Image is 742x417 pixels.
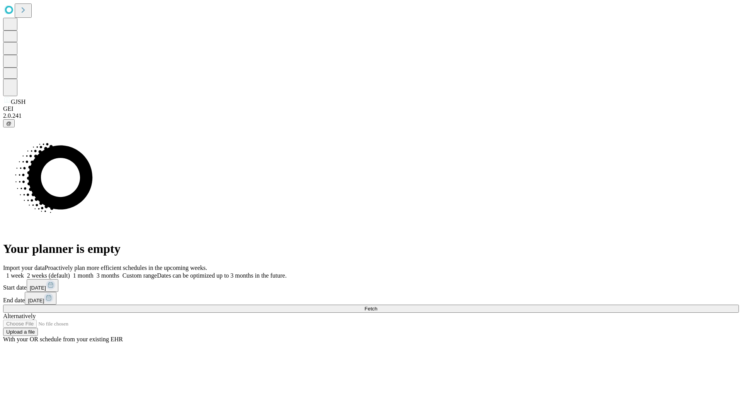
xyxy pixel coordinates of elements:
button: @ [3,119,15,127]
span: Alternatively [3,313,36,319]
span: Fetch [364,306,377,312]
div: Start date [3,279,739,292]
button: Upload a file [3,328,38,336]
button: [DATE] [25,292,56,305]
span: [DATE] [30,285,46,291]
span: 3 months [97,272,119,279]
span: Import your data [3,264,45,271]
span: 1 week [6,272,24,279]
span: GJSH [11,98,26,105]
span: Proactively plan more efficient schedules in the upcoming weeks. [45,264,207,271]
span: With your OR schedule from your existing EHR [3,336,123,342]
span: Custom range [123,272,157,279]
span: Dates can be optimized up to 3 months in the future. [157,272,286,279]
span: @ [6,120,12,126]
div: 2.0.241 [3,112,739,119]
span: 1 month [73,272,94,279]
div: GEI [3,105,739,112]
h1: Your planner is empty [3,242,739,256]
button: Fetch [3,305,739,313]
span: [DATE] [28,298,44,303]
div: End date [3,292,739,305]
button: [DATE] [27,279,58,292]
span: 2 weeks (default) [27,272,70,279]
